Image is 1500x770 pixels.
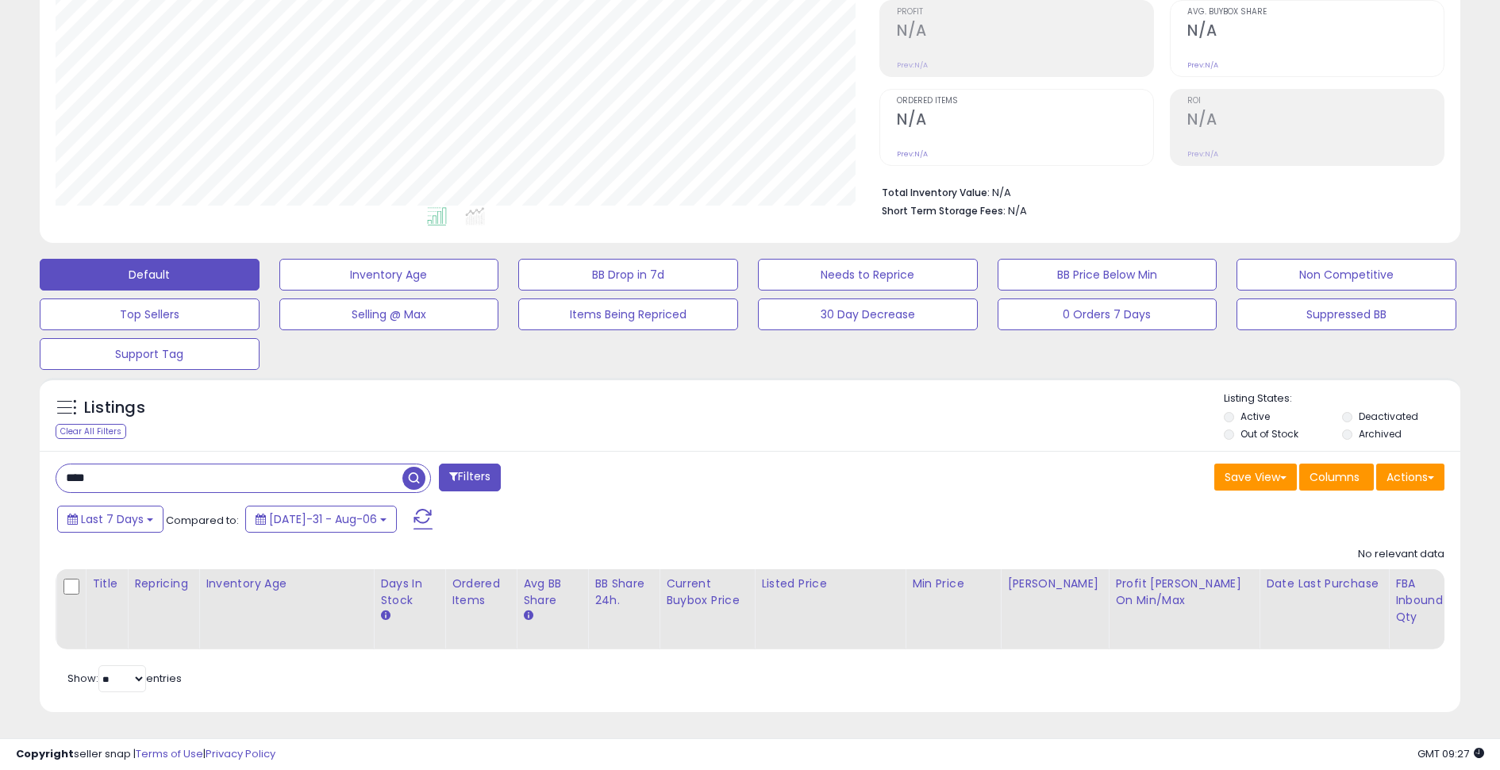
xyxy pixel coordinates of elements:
[1237,298,1456,330] button: Suppressed BB
[1109,569,1260,649] th: The percentage added to the cost of goods (COGS) that forms the calculator for Min & Max prices.
[1187,8,1444,17] span: Avg. Buybox Share
[245,506,397,533] button: [DATE]-31 - Aug-06
[1266,576,1382,592] div: Date Last Purchase
[518,298,738,330] button: Items Being Repriced
[84,397,145,419] h5: Listings
[897,97,1153,106] span: Ordered Items
[67,671,182,686] span: Show: entries
[1115,576,1252,609] div: Profit [PERSON_NAME] on Min/Max
[897,110,1153,132] h2: N/A
[1310,469,1360,485] span: Columns
[166,513,239,528] span: Compared to:
[206,746,275,761] a: Privacy Policy
[897,21,1153,43] h2: N/A
[57,506,163,533] button: Last 7 Days
[1359,427,1402,441] label: Archived
[40,338,260,370] button: Support Tag
[1187,110,1444,132] h2: N/A
[380,609,390,623] small: Days In Stock.
[758,259,978,291] button: Needs to Reprice
[1187,97,1444,106] span: ROI
[1187,60,1218,70] small: Prev: N/A
[523,576,581,609] div: Avg BB Share
[206,576,367,592] div: Inventory Age
[439,464,501,491] button: Filters
[380,576,438,609] div: Days In Stock
[998,298,1217,330] button: 0 Orders 7 Days
[40,259,260,291] button: Default
[1395,576,1443,626] div: FBA inbound Qty
[1187,21,1444,43] h2: N/A
[998,259,1217,291] button: BB Price Below Min
[882,182,1433,201] li: N/A
[1417,746,1484,761] span: 2025-08-14 09:27 GMT
[1214,464,1297,491] button: Save View
[897,8,1153,17] span: Profit
[16,747,275,762] div: seller snap | |
[758,298,978,330] button: 30 Day Decrease
[1376,464,1444,491] button: Actions
[81,511,144,527] span: Last 7 Days
[897,149,928,159] small: Prev: N/A
[897,60,928,70] small: Prev: N/A
[1237,259,1456,291] button: Non Competitive
[134,576,192,592] div: Repricing
[761,576,898,592] div: Listed Price
[523,609,533,623] small: Avg BB Share.
[1224,391,1460,406] p: Listing States:
[1240,427,1298,441] label: Out of Stock
[1007,576,1102,592] div: [PERSON_NAME]
[1359,410,1418,423] label: Deactivated
[1260,569,1389,649] th: CSV column name: cust_attr_4_Date Last Purchase
[1358,547,1444,562] div: No relevant data
[279,259,499,291] button: Inventory Age
[666,576,748,609] div: Current Buybox Price
[452,576,510,609] div: Ordered Items
[40,298,260,330] button: Top Sellers
[56,424,126,439] div: Clear All Filters
[594,576,652,609] div: BB Share 24h.
[912,576,994,592] div: Min Price
[1240,410,1270,423] label: Active
[1299,464,1374,491] button: Columns
[16,746,74,761] strong: Copyright
[269,511,377,527] span: [DATE]-31 - Aug-06
[136,746,203,761] a: Terms of Use
[518,259,738,291] button: BB Drop in 7d
[882,204,1006,218] b: Short Term Storage Fees:
[92,576,121,592] div: Title
[882,186,990,199] b: Total Inventory Value:
[279,298,499,330] button: Selling @ Max
[1187,149,1218,159] small: Prev: N/A
[1008,203,1027,218] span: N/A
